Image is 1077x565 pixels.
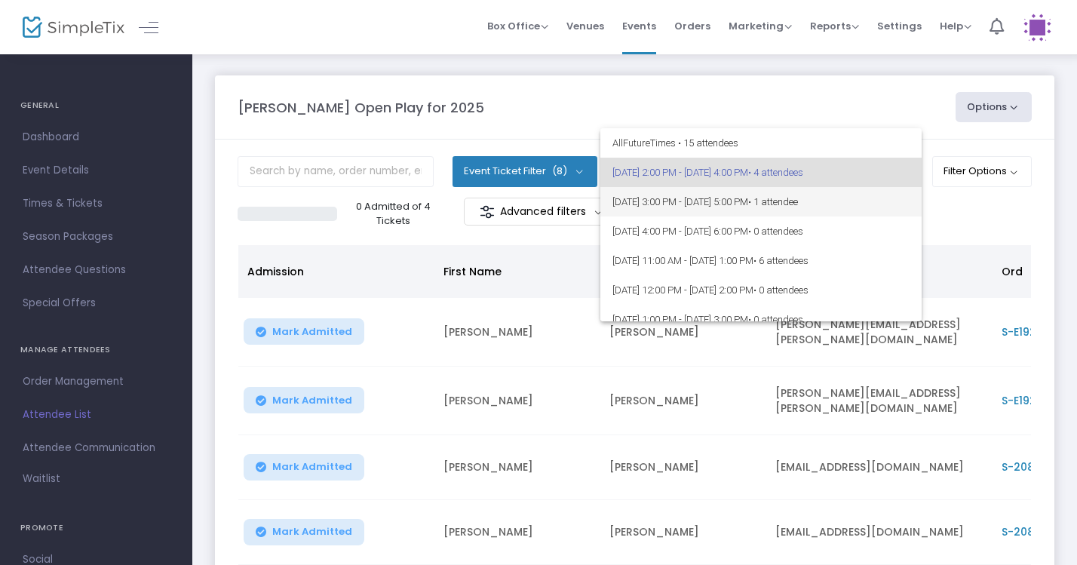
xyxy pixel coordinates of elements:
span: • 1 attendee [748,196,798,207]
span: [DATE] 2:00 PM - [DATE] 4:00 PM [612,158,910,187]
span: • 0 attendees [748,226,803,237]
span: • 6 attendees [753,255,809,266]
span: • 4 attendees [748,167,803,178]
span: [DATE] 4:00 PM - [DATE] 6:00 PM [612,216,910,246]
span: [DATE] 3:00 PM - [DATE] 5:00 PM [612,187,910,216]
span: [DATE] 11:00 AM - [DATE] 1:00 PM [612,246,910,275]
span: • 0 attendees [753,284,809,296]
span: [DATE] 1:00 PM - [DATE] 3:00 PM [612,305,910,334]
span: • 0 attendees [748,314,803,325]
span: All Future Times • 15 attendees [612,128,910,158]
span: [DATE] 12:00 PM - [DATE] 2:00 PM [612,275,910,305]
